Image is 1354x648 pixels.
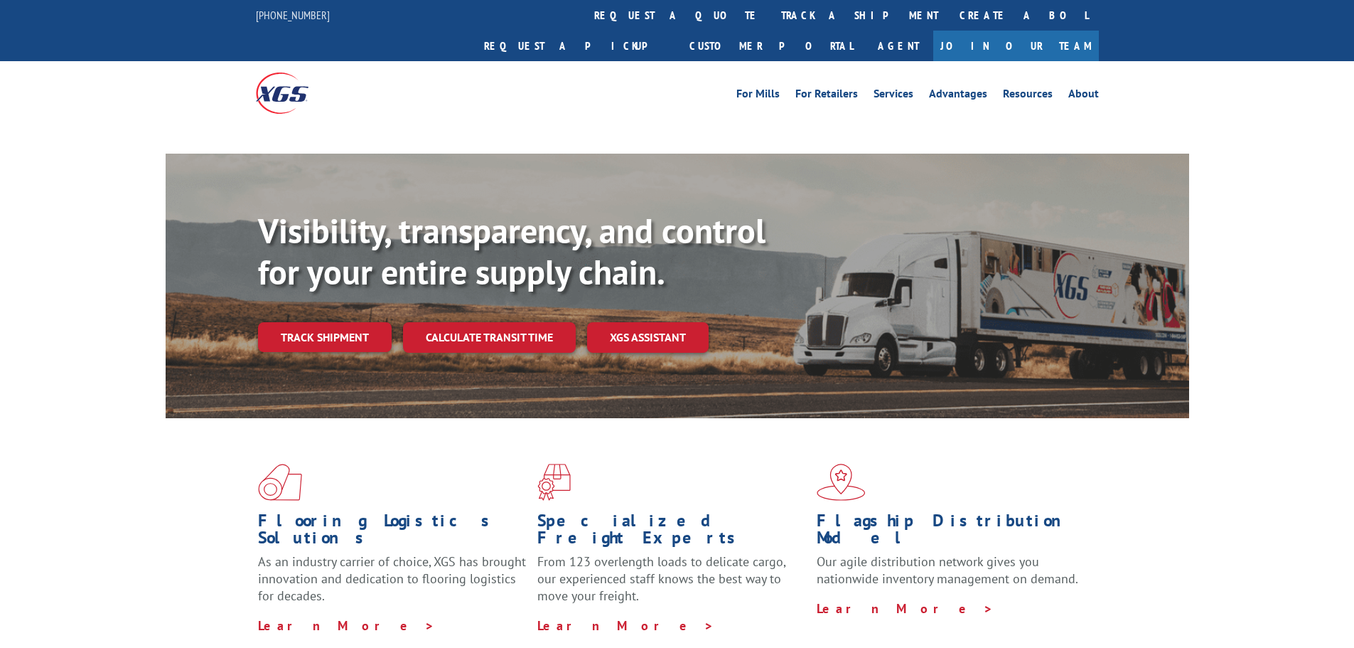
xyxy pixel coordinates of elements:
[587,322,709,353] a: XGS ASSISTANT
[817,553,1078,587] span: Our agile distribution network gives you nationwide inventory management on demand.
[817,464,866,501] img: xgs-icon-flagship-distribution-model-red
[679,31,864,61] a: Customer Portal
[258,512,527,553] h1: Flooring Logistics Solutions
[817,600,994,617] a: Learn More >
[1003,88,1053,104] a: Resources
[929,88,987,104] a: Advantages
[537,553,806,617] p: From 123 overlength loads to delicate cargo, our experienced staff knows the best way to move you...
[258,553,526,604] span: As an industry carrier of choice, XGS has brought innovation and dedication to flooring logistics...
[258,617,435,634] a: Learn More >
[537,512,806,553] h1: Specialized Freight Experts
[256,8,330,22] a: [PHONE_NUMBER]
[817,512,1085,553] h1: Flagship Distribution Model
[1068,88,1099,104] a: About
[795,88,858,104] a: For Retailers
[874,88,913,104] a: Services
[473,31,679,61] a: Request a pickup
[537,464,571,501] img: xgs-icon-focused-on-flooring-red
[258,464,302,501] img: xgs-icon-total-supply-chain-intelligence-red
[933,31,1099,61] a: Join Our Team
[537,617,714,634] a: Learn More >
[403,322,576,353] a: Calculate transit time
[258,208,765,294] b: Visibility, transparency, and control for your entire supply chain.
[864,31,933,61] a: Agent
[736,88,780,104] a: For Mills
[258,322,392,352] a: Track shipment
